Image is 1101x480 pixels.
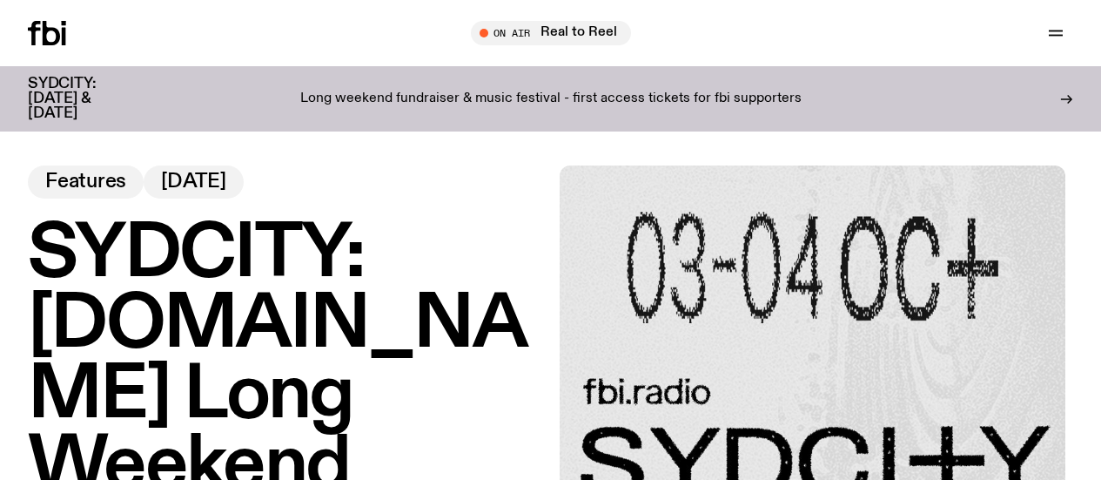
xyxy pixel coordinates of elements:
p: Long weekend fundraiser & music festival - first access tickets for fbi supporters [300,91,802,107]
h3: SYDCITY: [DATE] & [DATE] [28,77,139,121]
span: Features [45,172,126,192]
button: On AirReal to Reel [471,21,631,45]
span: [DATE] [161,172,226,192]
